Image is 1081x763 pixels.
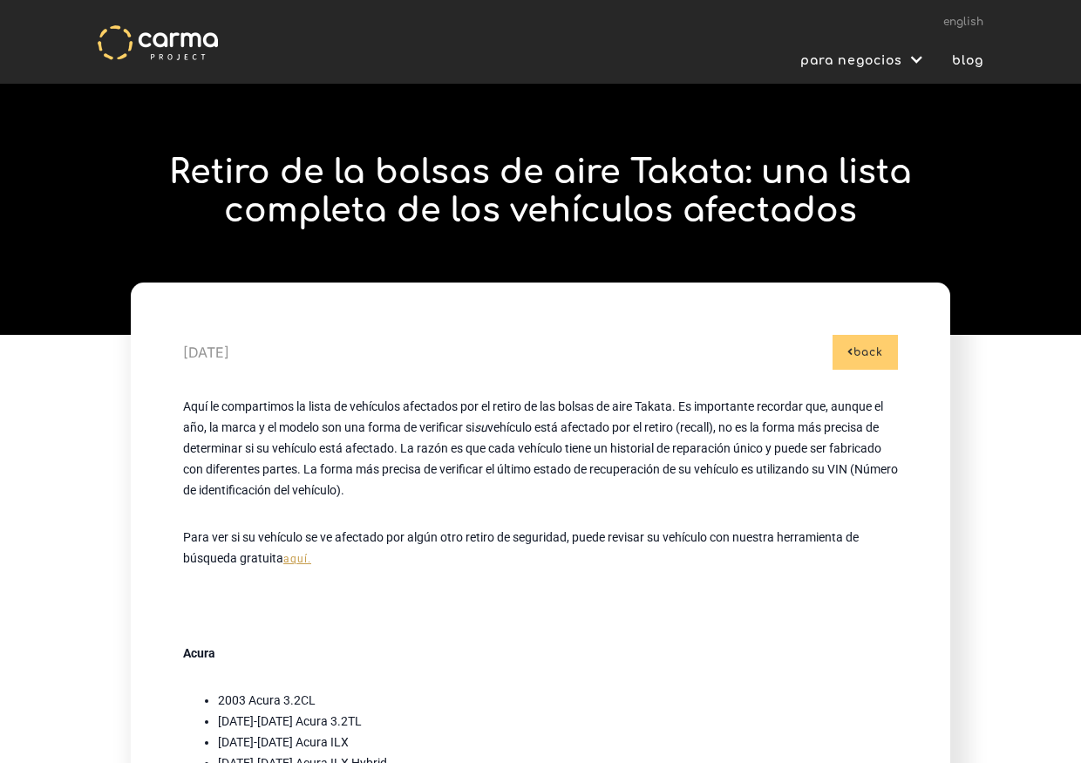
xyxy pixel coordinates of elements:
[942,50,983,72] a: blog
[98,25,218,60] img: Carma Project logo
[474,420,487,434] em: su
[847,346,853,358] strong: 
[283,553,311,565] a: aquí.
[790,50,907,72] div: para negocios
[183,341,229,364] div: [DATE]
[218,711,898,732] li: [DATE]-[DATE] Acura 3.2TL
[183,596,898,617] p: ‍
[218,690,898,711] li: 2003 Acura 3.2CL
[183,396,898,501] p: Aquí le compartimos la lista de vehículos afectados por el retiro de las bolsas de aire Takata. E...
[833,335,898,370] a: back
[183,527,898,569] p: Para ver si su vehículo se ve afectado por algún otro retiro de seguridad, puede revisar su vehíc...
[943,16,983,28] a: english
[183,646,215,660] strong: Acura
[131,153,950,230] h1: Retiro de la bolsas de aire Takata: una lista completa de los vehículos afectados
[218,732,898,753] li: [DATE]-[DATE] Acura ILX
[772,50,942,81] div: para negocios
